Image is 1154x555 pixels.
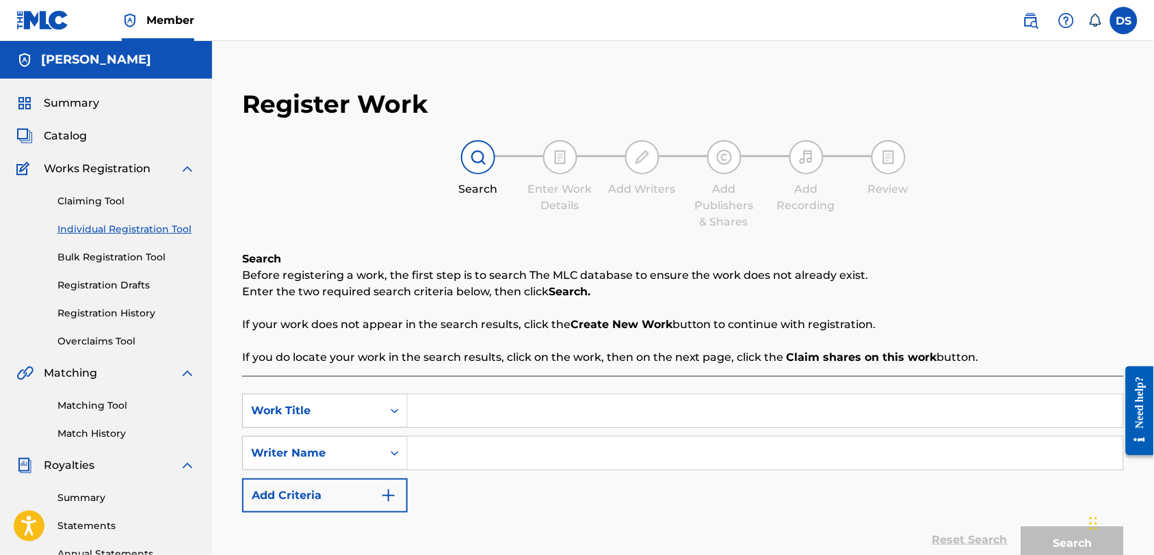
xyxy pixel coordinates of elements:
b: Search [242,252,281,265]
strong: Create New Work [571,318,672,331]
div: Notifications [1088,14,1102,27]
div: User Menu [1110,7,1138,34]
div: Add Recording [772,181,841,214]
h5: David A. Smith [41,52,151,68]
button: Add Criteria [242,478,408,513]
img: expand [179,161,196,177]
img: step indicator icon for Enter Work Details [552,149,568,165]
a: Registration Drafts [57,278,196,293]
img: Top Rightsholder [122,12,138,29]
a: Statements [57,519,196,533]
a: Registration History [57,306,196,321]
p: Enter the two required search criteria below, then click [242,284,1124,300]
img: Works Registration [16,161,34,177]
div: Work Title [251,403,374,419]
a: Bulk Registration Tool [57,250,196,265]
img: expand [179,457,196,474]
span: Works Registration [44,161,150,177]
img: 9d2ae6d4665cec9f34b9.svg [380,487,397,504]
img: step indicator icon for Search [470,149,486,165]
span: Catalog [44,128,87,144]
img: search [1023,12,1039,29]
img: help [1058,12,1075,29]
img: Catalog [16,128,33,144]
span: Summary [44,95,99,111]
a: Claiming Tool [57,194,196,208]
a: Match History [57,427,196,441]
a: Matching Tool [57,398,196,413]
img: Accounts [16,52,33,68]
div: Drag [1090,503,1098,544]
a: Individual Registration Tool [57,222,196,236]
div: Help [1053,7,1080,34]
div: Enter Work Details [526,181,594,214]
div: Review [854,181,923,198]
strong: Claim shares on this work [787,351,937,364]
span: Member [146,12,194,28]
a: Overclaims Tool [57,334,196,349]
h2: Register Work [242,89,428,120]
img: step indicator icon for Add Recording [798,149,815,165]
div: Add Writers [608,181,677,198]
a: Public Search [1017,7,1045,34]
img: step indicator icon for Add Publishers & Shares [716,149,733,165]
p: If you do locate your work in the search results, click on the work, then on the next page, click... [242,349,1124,366]
img: Matching [16,365,34,381]
div: Add Publishers & Shares [690,181,759,230]
iframe: Resource Center [1116,355,1154,465]
div: Writer Name [251,445,374,461]
strong: Search. [549,285,590,298]
div: Search [444,181,512,198]
img: step indicator icon for Review [880,149,897,165]
img: expand [179,365,196,381]
a: SummarySummary [16,95,99,111]
a: CatalogCatalog [16,128,87,144]
img: MLC Logo [16,10,69,30]
img: Summary [16,95,33,111]
iframe: Chat Widget [1086,489,1154,555]
a: Summary [57,491,196,505]
span: Matching [44,365,97,381]
p: If your work does not appear in the search results, click the button to continue with registration. [242,316,1124,333]
img: step indicator icon for Add Writers [634,149,651,165]
img: Royalties [16,457,33,474]
span: Royalties [44,457,94,474]
p: Before registering a work, the first step is to search The MLC database to ensure the work does n... [242,267,1124,284]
